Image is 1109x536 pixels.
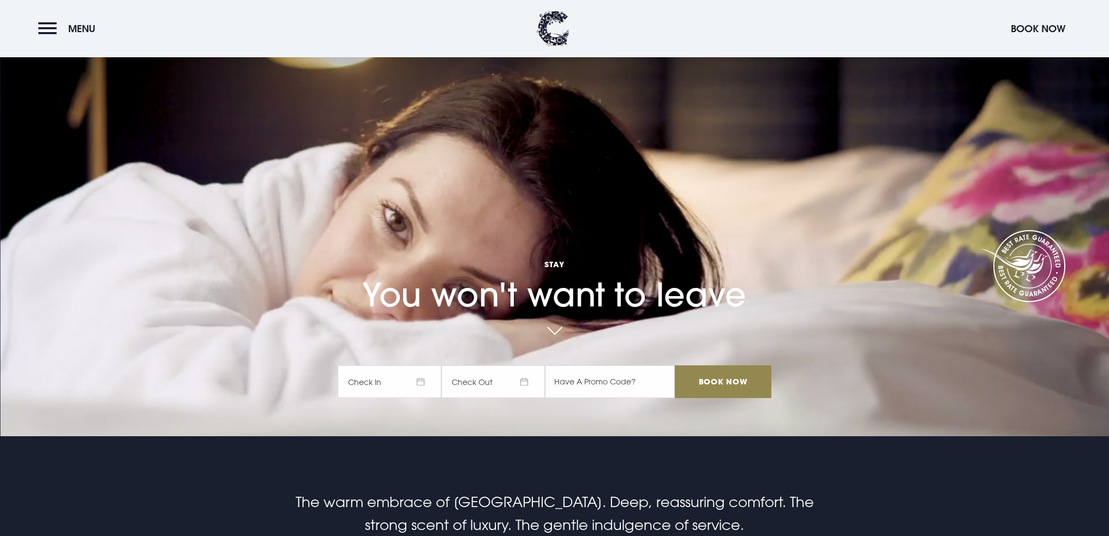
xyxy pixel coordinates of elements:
span: The warm embrace of [GEOGRAPHIC_DATA]. Deep, reassuring comfort. The strong scent of luxury. The ... [296,493,814,533]
button: Book Now [1005,17,1071,40]
span: Menu [68,22,95,35]
button: Menu [38,17,101,40]
span: Check In [338,365,441,398]
input: Have A Promo Code? [545,365,675,398]
span: Stay [338,259,771,269]
img: Clandeboye Lodge [537,11,570,46]
span: Check Out [441,365,545,398]
h1: You won't want to leave [338,225,771,314]
input: Book Now [675,365,771,398]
